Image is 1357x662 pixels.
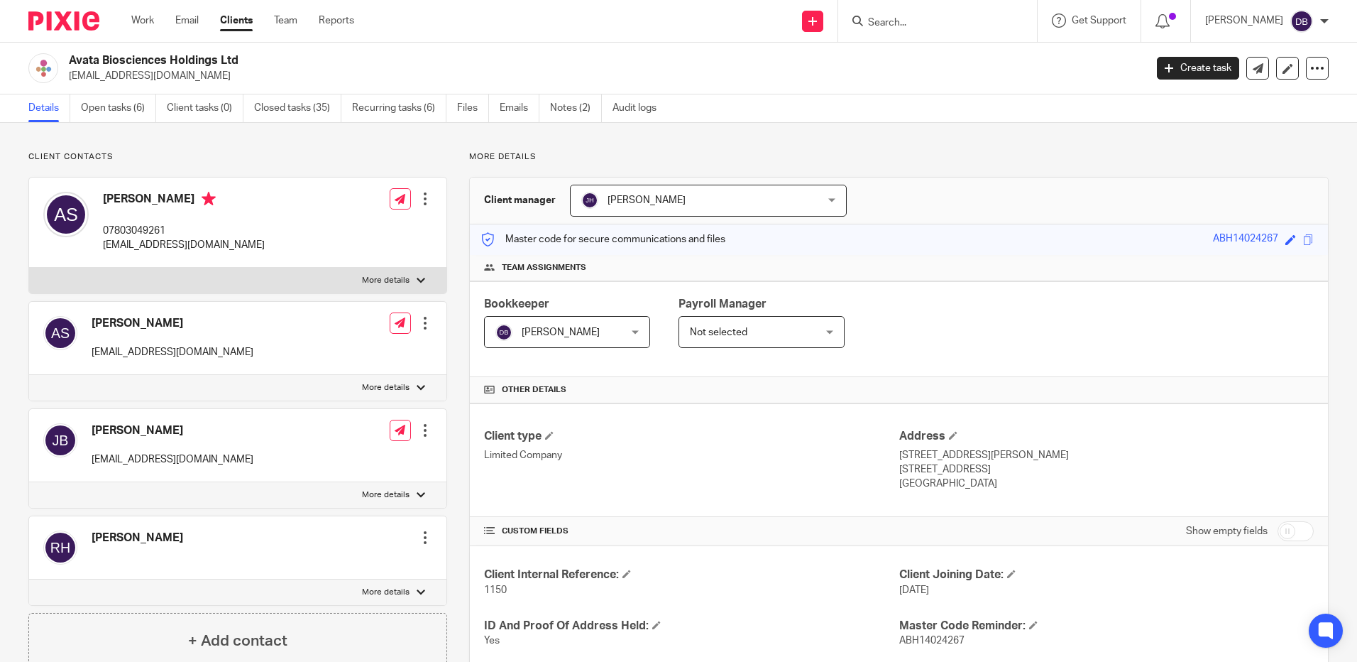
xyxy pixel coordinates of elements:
[612,94,667,122] a: Audit logs
[469,151,1329,163] p: More details
[495,324,512,341] img: svg%3E
[28,53,58,83] img: Untitled%20design%20(19).png
[484,619,899,634] h4: ID And Proof Of Address Held:
[43,316,77,350] img: svg%3E
[608,195,686,205] span: [PERSON_NAME]
[92,423,253,438] h4: [PERSON_NAME]
[484,193,556,207] h3: Client manager
[899,448,1314,462] p: [STREET_ADDRESS][PERSON_NAME]
[28,151,447,163] p: Client contacts
[81,94,156,122] a: Open tasks (6)
[1157,57,1239,80] a: Create task
[92,531,183,546] h4: [PERSON_NAME]
[28,11,99,31] img: Pixie
[899,429,1314,444] h4: Address
[899,619,1314,634] h4: Master Code Reminder:
[457,94,489,122] a: Files
[167,94,243,122] a: Client tasks (0)
[1290,10,1313,33] img: svg%3E
[43,531,77,565] img: svg%3E
[69,69,1136,83] p: [EMAIL_ADDRESS][DOMAIN_NAME]
[362,275,410,286] p: More details
[175,13,199,28] a: Email
[1205,13,1283,28] p: [PERSON_NAME]
[188,630,287,652] h4: + Add contact
[362,382,410,394] p: More details
[690,327,747,337] span: Not selected
[484,429,899,444] h4: Client type
[1186,524,1268,538] label: Show empty fields
[254,94,341,122] a: Closed tasks (35)
[28,94,70,122] a: Details
[581,192,598,209] img: svg%3E
[899,585,929,595] span: [DATE]
[480,232,725,246] p: Master code for secure communications and files
[484,568,899,582] h4: Client Internal Reference:
[484,585,507,595] span: 1150
[103,238,265,252] p: [EMAIL_ADDRESS][DOMAIN_NAME]
[43,423,77,457] img: svg%3E
[202,192,216,206] i: Primary
[899,462,1314,477] p: [STREET_ADDRESS]
[69,53,922,68] h2: Avata Biosciences Holdings Ltd
[502,384,566,396] span: Other details
[92,452,253,467] p: [EMAIL_ADDRESS][DOMAIN_NAME]
[92,345,253,359] p: [EMAIL_ADDRESS][DOMAIN_NAME]
[319,13,354,28] a: Reports
[899,477,1314,491] p: [GEOGRAPHIC_DATA]
[362,587,410,598] p: More details
[500,94,539,122] a: Emails
[92,316,253,331] h4: [PERSON_NAME]
[484,298,549,310] span: Bookkeeper
[867,17,994,30] input: Search
[220,13,253,28] a: Clients
[131,13,154,28] a: Work
[362,489,410,501] p: More details
[502,262,586,273] span: Team assignments
[678,298,767,310] span: Payroll Manager
[352,94,446,122] a: Recurring tasks (6)
[899,636,965,646] span: ABH14024267
[484,448,899,462] p: Limited Company
[1072,16,1126,26] span: Get Support
[484,636,500,646] span: Yes
[1213,232,1278,248] div: ABH14024267
[522,327,600,337] span: [PERSON_NAME]
[899,568,1314,582] h4: Client Joining Date:
[103,192,265,210] h4: [PERSON_NAME]
[43,192,89,237] img: svg%3E
[274,13,297,28] a: Team
[484,526,899,537] h4: CUSTOM FIELDS
[103,224,265,238] p: 07803049261
[550,94,602,122] a: Notes (2)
